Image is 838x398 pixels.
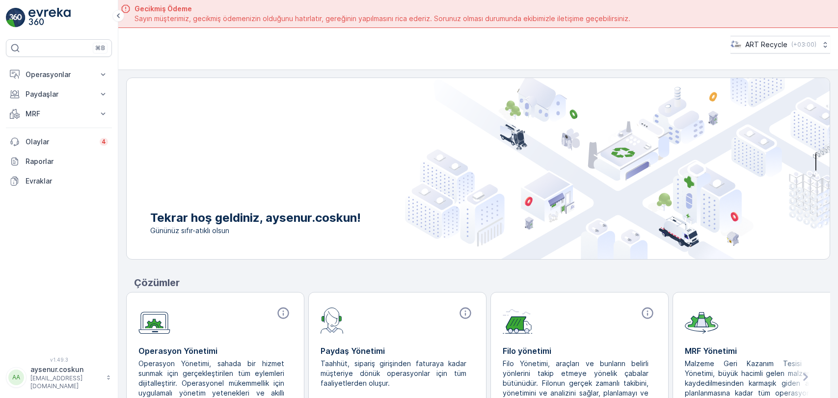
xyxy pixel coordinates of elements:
[150,210,361,226] p: Tekrar hoş geldiniz, aysenur.coskun!
[6,357,112,363] span: v 1.49.3
[6,65,112,84] button: Operasyonlar
[95,44,105,52] p: ⌘B
[30,365,101,374] p: aysenur.coskun
[30,374,101,390] p: [EMAIL_ADDRESS][DOMAIN_NAME]
[26,137,94,147] p: Olaylar
[6,104,112,124] button: MRF
[6,84,112,104] button: Paydaşlar
[26,109,92,119] p: MRF
[6,365,112,390] button: AAaysenur.coskun[EMAIL_ADDRESS][DOMAIN_NAME]
[26,157,108,166] p: Raporlar
[791,41,816,49] p: ( +03:00 )
[685,306,718,334] img: module-icon
[405,78,830,259] img: city illustration
[26,89,92,99] p: Paydaşlar
[8,370,24,385] div: AA
[6,8,26,27] img: logo
[503,306,533,334] img: module-icon
[26,70,92,80] p: Operasyonlar
[503,345,656,357] p: Filo yönetimi
[6,152,112,171] a: Raporlar
[321,345,474,357] p: Paydaş Yönetimi
[138,306,170,334] img: module-icon
[730,39,741,50] img: image_23.png
[102,138,106,146] p: 4
[321,359,466,388] p: Taahhüt, sipariş girişinden faturaya kadar müşteriye dönük operasyonlar için tüm faaliyetlerden o...
[6,132,112,152] a: Olaylar4
[6,171,112,191] a: Evraklar
[134,275,830,290] p: Çözümler
[150,226,361,236] span: Gününüz sıfır-atıklı olsun
[135,4,630,14] span: Gecikmiş Ödeme
[745,40,787,50] p: ART Recycle
[321,306,344,334] img: module-icon
[28,8,71,27] img: logo_light-DOdMpM7g.png
[26,176,108,186] p: Evraklar
[730,36,830,53] button: ART Recycle(+03:00)
[135,14,630,24] span: Sayın müşterimiz, gecikmiş ödemenizin olduğunu hatırlatır, gereğinin yapılmasını rica ederiz. Sor...
[138,345,292,357] p: Operasyon Yönetimi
